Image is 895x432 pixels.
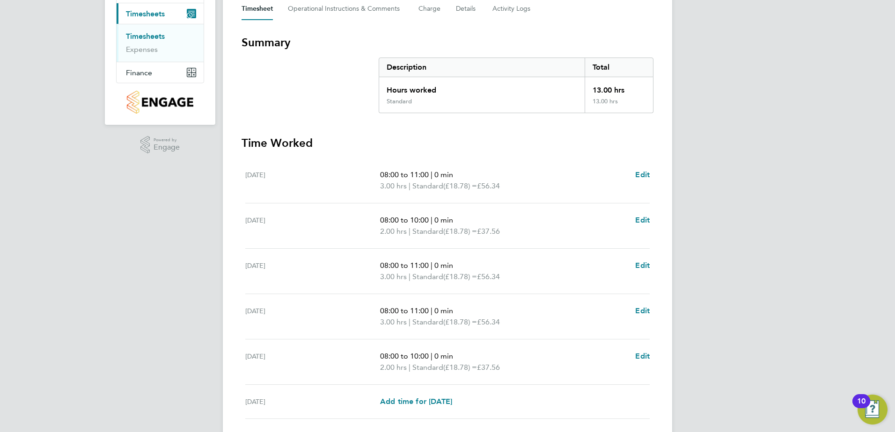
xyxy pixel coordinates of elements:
a: Edit [635,305,650,317]
span: Finance [126,68,152,77]
span: (£18.78) = [443,317,477,326]
span: | [431,352,433,360]
span: (£18.78) = [443,272,477,281]
span: Edit [635,170,650,179]
div: 13.00 hrs [585,77,653,98]
span: 08:00 to 10:00 [380,352,429,360]
a: Edit [635,260,650,271]
a: Add time for [DATE] [380,396,452,407]
span: Timesheets [126,9,165,18]
a: Powered byEngage [140,136,180,154]
span: | [431,216,433,224]
span: £37.56 [477,363,500,372]
span: | [409,227,411,236]
div: Total [585,58,653,77]
span: Standard [412,317,443,328]
span: 0 min [434,216,453,224]
span: 3.00 hrs [380,181,407,190]
div: Standard [387,98,412,105]
span: 08:00 to 11:00 [380,170,429,179]
img: countryside-properties-logo-retina.png [127,91,193,114]
div: [DATE] [245,260,380,282]
span: 0 min [434,261,453,270]
div: Hours worked [379,77,585,98]
span: £37.56 [477,227,500,236]
button: Timesheets [117,3,204,24]
span: (£18.78) = [443,181,477,190]
div: 10 [857,401,866,413]
div: Description [379,58,585,77]
span: 08:00 to 11:00 [380,261,429,270]
span: | [409,272,411,281]
span: Engage [154,144,180,151]
div: Summary [379,58,653,113]
span: 0 min [434,306,453,315]
span: (£18.78) = [443,227,477,236]
span: | [431,306,433,315]
a: Edit [635,169,650,180]
button: Open Resource Center, 10 new notifications [858,395,888,425]
div: [DATE] [245,215,380,237]
span: Standard [412,362,443,373]
span: Powered by [154,136,180,144]
span: Edit [635,261,650,270]
span: | [409,317,411,326]
a: Timesheets [126,32,165,41]
span: Edit [635,216,650,224]
div: [DATE] [245,305,380,328]
div: Timesheets [117,24,204,62]
h3: Time Worked [242,136,653,151]
span: Standard [412,271,443,282]
span: Edit [635,306,650,315]
span: £56.34 [477,317,500,326]
span: Add time for [DATE] [380,397,452,406]
span: 2.00 hrs [380,363,407,372]
span: Edit [635,352,650,360]
span: | [409,363,411,372]
span: £56.34 [477,272,500,281]
span: (£18.78) = [443,363,477,372]
a: Edit [635,351,650,362]
div: [DATE] [245,351,380,373]
span: | [431,170,433,179]
span: 3.00 hrs [380,317,407,326]
span: 2.00 hrs [380,227,407,236]
div: 13.00 hrs [585,98,653,113]
button: Finance [117,62,204,83]
span: 3.00 hrs [380,272,407,281]
span: £56.34 [477,181,500,190]
div: [DATE] [245,169,380,192]
span: | [409,181,411,190]
span: 08:00 to 10:00 [380,216,429,224]
div: [DATE] [245,396,380,407]
h3: Summary [242,35,653,50]
span: 0 min [434,170,453,179]
span: 08:00 to 11:00 [380,306,429,315]
a: Edit [635,215,650,226]
span: Standard [412,226,443,237]
a: Expenses [126,45,158,54]
span: | [431,261,433,270]
a: Go to home page [116,91,204,114]
span: 0 min [434,352,453,360]
span: Standard [412,180,443,192]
